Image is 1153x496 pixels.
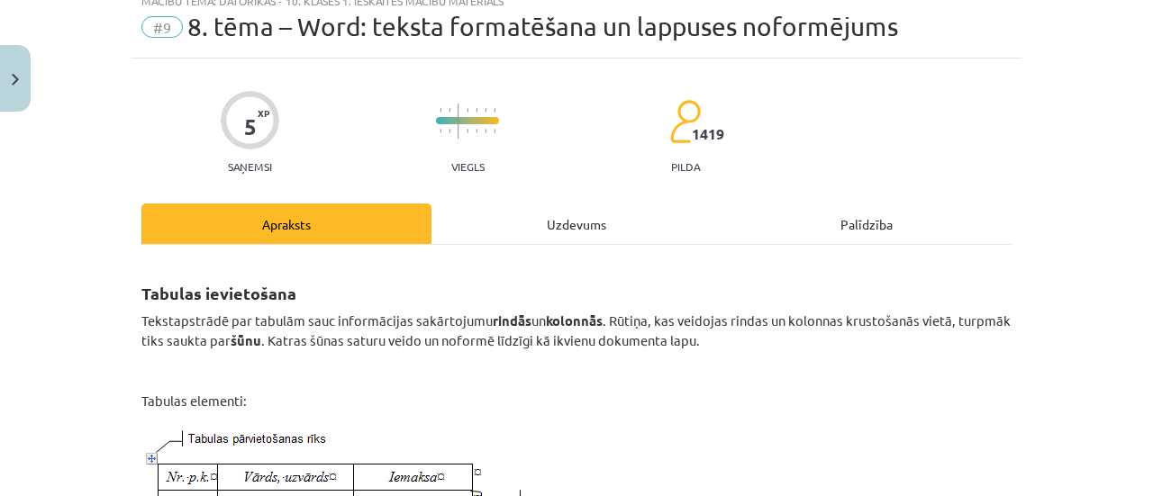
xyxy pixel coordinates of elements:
[476,108,477,113] img: icon-short-line-57e1e144782c952c97e751825c79c345078a6d821885a25fce030b3d8c18986b.svg
[431,203,722,244] div: Uzdevums
[440,129,441,133] img: icon-short-line-57e1e144782c952c97e751825c79c345078a6d821885a25fce030b3d8c18986b.svg
[258,108,269,118] span: XP
[451,160,485,173] p: Viegls
[669,99,701,144] img: students-c634bb4e5e11cddfef0936a35e636f08e4e9abd3cc4e673bd6f9a4125e45ecb1.svg
[449,108,450,113] img: icon-short-line-57e1e144782c952c97e751825c79c345078a6d821885a25fce030b3d8c18986b.svg
[722,203,1012,244] div: Palīdzība
[231,331,261,349] b: šūnu
[449,129,450,133] img: icon-short-line-57e1e144782c952c97e751825c79c345078a6d821885a25fce030b3d8c18986b.svg
[476,129,477,133] img: icon-short-line-57e1e144782c952c97e751825c79c345078a6d821885a25fce030b3d8c18986b.svg
[467,108,468,113] img: icon-short-line-57e1e144782c952c97e751825c79c345078a6d821885a25fce030b3d8c18986b.svg
[141,283,296,303] strong: Tabulas ievietošana
[12,74,19,86] img: icon-close-lesson-0947bae3869378f0d4975bcd49f059093ad1ed9edebbc8119c70593378902aed.svg
[141,203,431,244] div: Apraksts
[458,104,459,139] img: icon-long-line-d9ea69661e0d244f92f715978eff75569469978d946b2353a9bb055b3ed8787d.svg
[493,311,531,329] b: rindās
[494,129,495,133] img: icon-short-line-57e1e144782c952c97e751825c79c345078a6d821885a25fce030b3d8c18986b.svg
[467,129,468,133] img: icon-short-line-57e1e144782c952c97e751825c79c345078a6d821885a25fce030b3d8c18986b.svg
[187,12,898,41] span: 8. tēma – Word: teksta formatēšana un lappuses noformējums
[485,108,486,113] img: icon-short-line-57e1e144782c952c97e751825c79c345078a6d821885a25fce030b3d8c18986b.svg
[141,311,1011,348] span: Tekstapstrādē par tabulām sauc informācijas sakārtojumu un . Rūtiņa, kas veidojas rindas un kolon...
[221,160,279,173] p: Saņemsi
[141,392,247,409] span: Tabulas elementi:
[141,16,183,38] span: #9
[244,114,257,140] div: 5
[671,160,700,173] p: pilda
[546,311,603,329] b: kolonnās
[440,108,441,113] img: icon-short-line-57e1e144782c952c97e751825c79c345078a6d821885a25fce030b3d8c18986b.svg
[485,129,486,133] img: icon-short-line-57e1e144782c952c97e751825c79c345078a6d821885a25fce030b3d8c18986b.svg
[692,126,724,142] span: 1419
[494,108,495,113] img: icon-short-line-57e1e144782c952c97e751825c79c345078a6d821885a25fce030b3d8c18986b.svg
